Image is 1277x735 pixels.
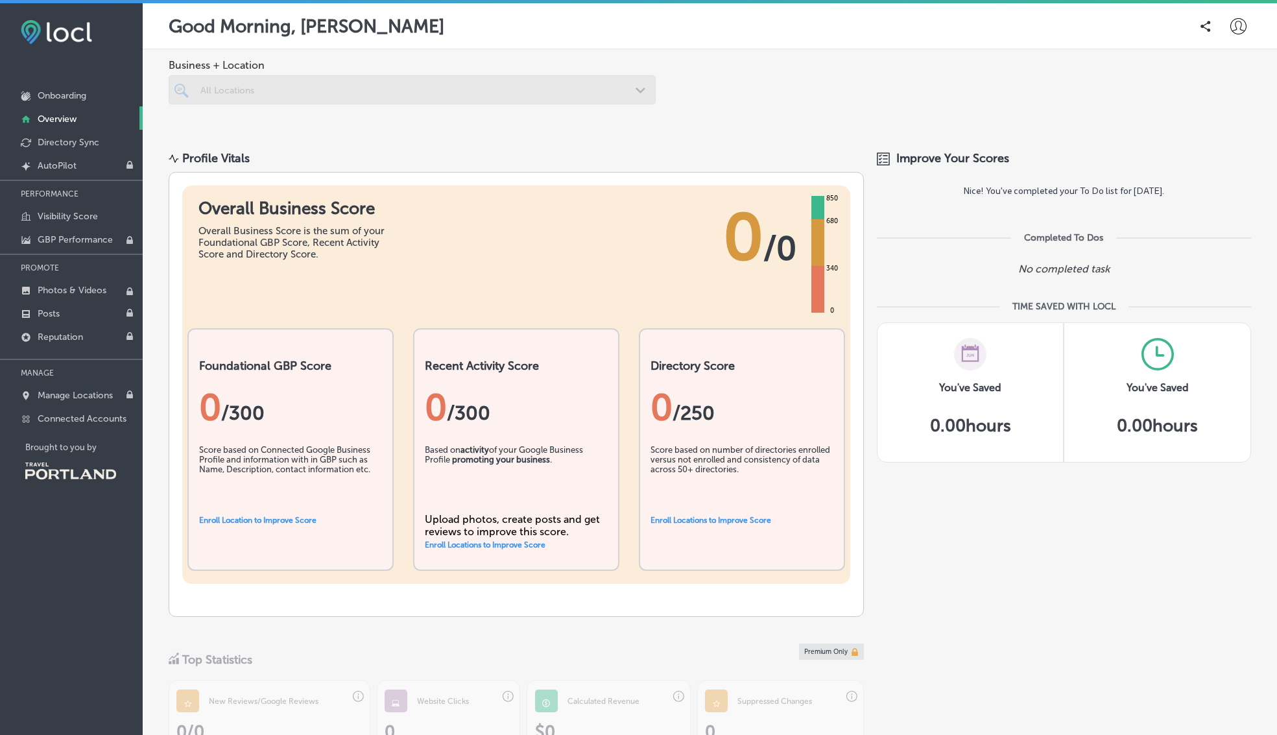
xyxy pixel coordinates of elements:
[1012,301,1116,312] div: TIME SAVED WITH LOCL
[650,386,833,429] div: 0
[650,359,833,373] h2: Directory Score
[673,402,715,425] span: /250
[460,445,489,455] b: activity
[38,211,98,222] p: Visibility Score
[198,225,393,260] div: Overall Business Score is the sum of your Foundational GBP Score, Recent Activity Score and Direc...
[452,455,550,464] b: promoting your business
[199,359,382,373] h2: Foundational GBP Score
[1024,232,1103,243] div: Completed To Dos
[198,199,393,219] h1: Overall Business Score
[38,160,77,171] p: AutoPilot
[199,516,316,525] a: Enroll Location to Improve Score
[38,234,113,245] p: GBP Performance
[169,16,444,37] p: Good Morning, [PERSON_NAME]
[1127,381,1189,394] h3: You've Saved
[38,308,60,319] p: Posts
[896,151,1009,165] span: Improve Your Scores
[199,386,382,429] div: 0
[425,386,608,429] div: 0
[824,193,841,204] div: 850
[723,199,763,276] span: 0
[1117,416,1198,436] h5: 0.00 hours
[25,463,116,479] img: Travel Portland
[425,445,608,510] div: Based on of your Google Business Profile .
[828,306,837,316] div: 0
[169,59,656,71] span: Business + Location
[650,516,771,525] a: Enroll Locations to Improve Score
[38,114,77,125] p: Overview
[447,402,490,425] span: /300
[38,137,99,148] p: Directory Sync
[182,151,250,165] div: Profile Vitals
[824,216,841,226] div: 680
[425,359,608,373] h2: Recent Activity Score
[38,285,106,296] p: Photos & Videos
[1018,263,1110,275] p: No completed task
[930,416,1011,436] h5: 0.00 hours
[21,20,92,44] img: fda3e92497d09a02dc62c9cd864e3231.png
[425,540,545,549] a: Enroll Locations to Improve Score
[221,402,265,425] span: / 300
[38,331,83,343] p: Reputation
[199,445,382,510] div: Score based on Connected Google Business Profile and information with in GBP such as Name, Descri...
[38,90,86,101] p: Onboarding
[763,229,796,268] span: / 0
[38,413,126,424] p: Connected Accounts
[939,381,1001,394] h3: You've Saved
[877,185,1251,197] label: Nice! You've completed your To Do list for [DATE].
[650,445,833,510] div: Score based on number of directories enrolled versus not enrolled and consistency of data across ...
[38,390,113,401] p: Manage Locations
[824,263,841,274] div: 340
[25,442,143,452] p: Brought to you by
[425,513,608,538] div: Upload photos, create posts and get reviews to improve this score.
